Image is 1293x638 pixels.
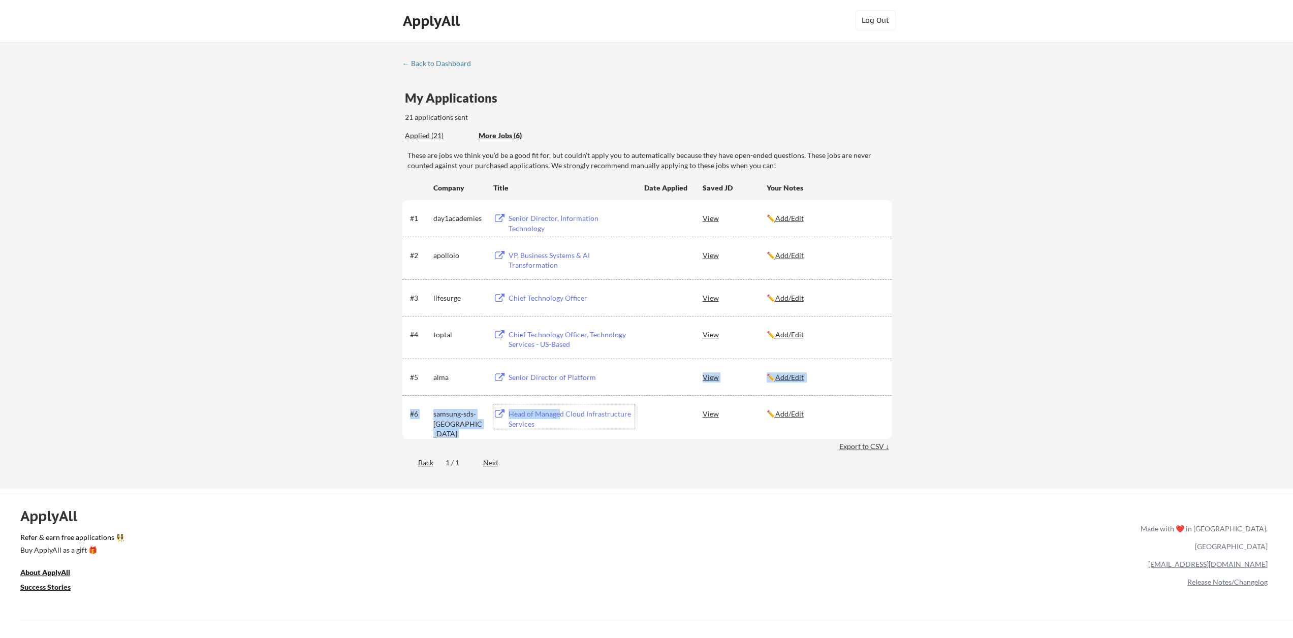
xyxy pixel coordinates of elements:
[410,213,430,224] div: #1
[767,372,882,382] div: ✏️
[703,289,767,307] div: View
[402,458,433,468] div: Back
[405,131,471,141] div: Applied (21)
[509,293,635,303] div: Chief Technology Officer
[20,568,70,577] u: About ApplyAll
[20,534,928,545] a: Refer & earn free applications 👯‍♀️
[703,404,767,423] div: View
[1137,520,1268,555] div: Made with ❤️ in [GEOGRAPHIC_DATA], [GEOGRAPHIC_DATA]
[410,250,430,261] div: #2
[775,251,804,260] u: Add/Edit
[402,60,479,67] div: ← Back to Dashboard
[433,330,484,340] div: toptal
[644,183,689,193] div: Date Applied
[433,409,484,439] div: samsung-sds-[GEOGRAPHIC_DATA]
[703,209,767,227] div: View
[410,293,430,303] div: #3
[775,330,804,339] u: Add/Edit
[703,368,767,386] div: View
[403,12,463,29] div: ApplyAll
[1187,578,1268,586] a: Release Notes/Changelog
[20,567,84,580] a: About ApplyAll
[20,583,71,591] u: Success Stories
[509,213,635,233] div: Senior Director, Information Technology
[446,458,471,468] div: 1 / 1
[405,131,471,141] div: These are all the jobs you've been applied to so far.
[407,150,892,170] div: These are jobs we think you'd be a good fit for, but couldn't apply you to automatically because ...
[20,545,122,557] a: Buy ApplyAll as a gift 🎁
[20,547,122,554] div: Buy ApplyAll as a gift 🎁
[855,10,896,30] button: Log Out
[405,112,602,122] div: 21 applications sent
[839,441,892,452] div: Export to CSV ↓
[775,294,804,302] u: Add/Edit
[1148,560,1268,568] a: [EMAIL_ADDRESS][DOMAIN_NAME]
[509,250,635,270] div: VP, Business Systems & AI Transformation
[410,330,430,340] div: #4
[767,250,882,261] div: ✏️
[767,213,882,224] div: ✏️
[433,213,484,224] div: day1academies
[703,178,767,197] div: Saved JD
[509,330,635,349] div: Chief Technology Officer, Technology Services - US-Based
[775,409,804,418] u: Add/Edit
[483,458,510,468] div: Next
[703,325,767,343] div: View
[433,250,484,261] div: apolloio
[479,131,553,141] div: More Jobs (6)
[775,373,804,381] u: Add/Edit
[493,183,635,193] div: Title
[767,183,882,193] div: Your Notes
[20,582,84,594] a: Success Stories
[767,293,882,303] div: ✏️
[479,131,553,141] div: These are job applications we think you'd be a good fit for, but couldn't apply you to automatica...
[767,330,882,340] div: ✏️
[410,372,430,382] div: #5
[509,409,635,429] div: Head of Managed Cloud Infrastructure Services
[405,92,506,104] div: My Applications
[410,409,430,419] div: #6
[767,409,882,419] div: ✏️
[402,59,479,70] a: ← Back to Dashboard
[20,507,89,525] div: ApplyAll
[775,214,804,222] u: Add/Edit
[433,372,484,382] div: alma
[509,372,635,382] div: Senior Director of Platform
[433,293,484,303] div: lifesurge
[433,183,484,193] div: Company
[703,246,767,264] div: View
